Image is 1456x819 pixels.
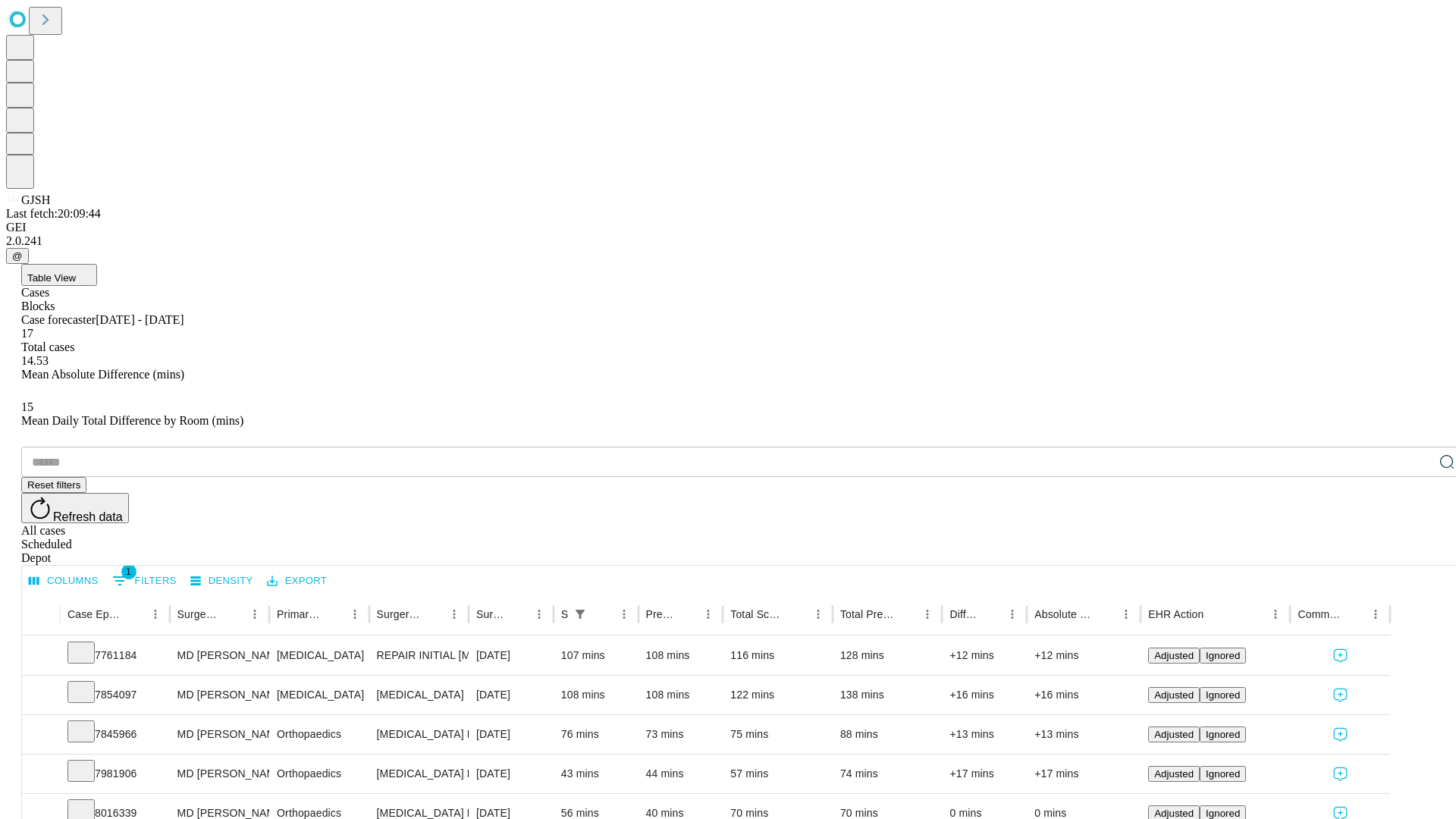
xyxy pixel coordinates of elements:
[27,272,76,284] span: Table View
[377,715,461,754] div: [MEDICAL_DATA] MEDIAL OR LATERAL MENISCECTOMY
[177,608,221,620] div: Surgeon Name
[124,604,145,625] button: Sort
[30,722,52,748] button: Expand
[21,327,33,340] span: 17
[896,604,917,625] button: Sort
[377,676,461,714] div: [MEDICAL_DATA]
[12,250,23,262] span: @
[30,761,52,788] button: Expand
[21,493,129,523] button: Refresh data
[67,636,162,675] div: 7761184
[277,676,361,714] div: [MEDICAL_DATA]
[1265,604,1286,625] button: Menu
[840,676,935,714] div: 138 mins
[476,636,546,675] div: [DATE]
[840,608,895,620] div: Total Predicted Duration
[323,604,344,625] button: Sort
[1034,608,1093,620] div: Absolute Difference
[840,715,935,754] div: 88 mins
[6,248,29,264] button: @
[1205,604,1226,625] button: Sort
[344,604,366,625] button: Menu
[646,755,716,793] div: 44 mins
[21,477,86,493] button: Reset filters
[570,604,591,625] button: Show filters
[1200,687,1246,703] button: Ignored
[277,636,361,675] div: [MEDICAL_DATA]
[1154,650,1194,661] span: Adjusted
[561,715,631,754] div: 76 mins
[1206,768,1240,780] span: Ignored
[377,636,461,675] div: REPAIR INITIAL [MEDICAL_DATA] REDUCIBLE AGE [DEMOGRAPHIC_DATA] OR MORE
[676,604,698,625] button: Sort
[570,604,591,625] div: 1 active filter
[646,715,716,754] div: 73 mins
[1206,650,1240,661] span: Ignored
[561,755,631,793] div: 43 mins
[422,604,444,625] button: Sort
[27,479,80,491] span: Reset filters
[108,569,180,593] button: Show filters
[1148,608,1203,620] div: EHR Action
[476,755,546,793] div: [DATE]
[808,604,829,625] button: Menu
[244,604,265,625] button: Menu
[21,193,50,206] span: GJSH
[1002,604,1023,625] button: Menu
[1365,604,1386,625] button: Menu
[277,715,361,754] div: Orthopaedics
[21,368,184,381] span: Mean Absolute Difference (mins)
[476,608,506,620] div: Surgery Date
[177,715,262,754] div: MD [PERSON_NAME] [PERSON_NAME]
[840,636,935,675] div: 128 mins
[1154,729,1194,740] span: Adjusted
[949,608,979,620] div: Difference
[67,676,162,714] div: 7854097
[53,510,123,523] span: Refresh data
[1034,715,1133,754] div: +13 mins
[30,682,52,709] button: Expand
[67,755,162,793] div: 7981906
[6,207,101,220] span: Last fetch: 20:09:44
[25,570,102,593] button: Select columns
[277,755,361,793] div: Orthopaedics
[949,676,1019,714] div: +16 mins
[1206,729,1240,740] span: Ignored
[1206,689,1240,701] span: Ignored
[917,604,938,625] button: Menu
[96,313,184,326] span: [DATE] - [DATE]
[30,643,52,670] button: Expand
[21,354,49,367] span: 14.53
[1094,604,1116,625] button: Sort
[646,636,716,675] div: 108 mins
[1200,766,1246,782] button: Ignored
[67,715,162,754] div: 7845966
[949,715,1019,754] div: +13 mins
[592,604,613,625] button: Sort
[1034,636,1133,675] div: +12 mins
[949,636,1019,675] div: +12 mins
[730,676,825,714] div: 122 mins
[6,221,1450,234] div: GEI
[277,608,321,620] div: Primary Service
[561,636,631,675] div: 107 mins
[730,755,825,793] div: 57 mins
[730,715,825,754] div: 75 mins
[507,604,529,625] button: Sort
[1154,808,1194,819] span: Adjusted
[377,608,421,620] div: Surgery Name
[21,264,97,286] button: Table View
[21,340,74,353] span: Total cases
[1200,648,1246,664] button: Ignored
[1148,766,1200,782] button: Adjusted
[21,400,33,413] span: 15
[730,608,785,620] div: Total Scheduled Duration
[949,755,1019,793] div: +17 mins
[67,608,122,620] div: Case Epic Id
[840,755,935,793] div: 74 mins
[561,608,568,620] div: Scheduled In Room Duration
[613,604,635,625] button: Menu
[476,715,546,754] div: [DATE]
[646,676,716,714] div: 108 mins
[145,604,166,625] button: Menu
